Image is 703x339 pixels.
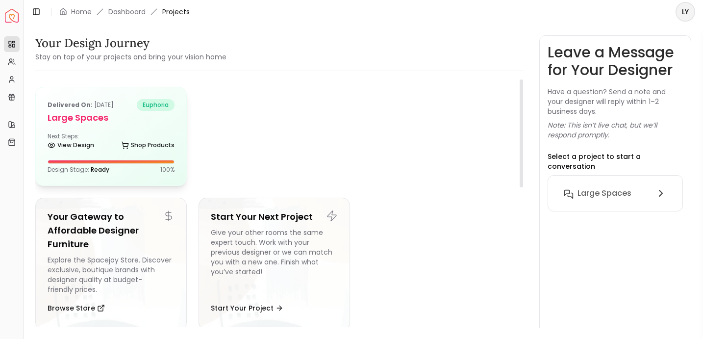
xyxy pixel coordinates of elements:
[211,298,283,318] button: Start Your Project
[548,120,683,140] p: Note: This isn’t live chat, but we’ll respond promptly.
[71,7,92,17] a: Home
[5,9,19,23] a: Spacejoy
[35,52,226,62] small: Stay on top of your projects and bring your vision home
[48,166,109,174] p: Design Stage:
[48,210,175,251] h5: Your Gateway to Affordable Designer Furniture
[677,3,694,21] span: LY
[48,111,175,125] h5: Large Spaces
[59,7,190,17] nav: breadcrumb
[5,9,19,23] img: Spacejoy Logo
[91,165,109,174] span: Ready
[35,35,226,51] h3: Your Design Journey
[548,152,683,171] p: Select a project to start a conversation
[48,132,175,152] div: Next Steps:
[48,99,114,111] p: [DATE]
[48,255,175,294] div: Explore the Spacejoy Store. Discover exclusive, boutique brands with designer quality at budget-f...
[137,99,175,111] span: euphoria
[211,210,338,224] h5: Start Your Next Project
[35,198,187,330] a: Your Gateway to Affordable Designer FurnitureExplore the Spacejoy Store. Discover exclusive, bout...
[199,198,350,330] a: Start Your Next ProjectGive your other rooms the same expert touch. Work with your previous desig...
[577,187,631,199] h6: Large Spaces
[121,138,175,152] a: Shop Products
[162,7,190,17] span: Projects
[48,298,105,318] button: Browse Store
[48,101,93,109] b: Delivered on:
[48,138,94,152] a: View Design
[548,44,683,79] h3: Leave a Message for Your Designer
[211,228,338,294] div: Give your other rooms the same expert touch. Work with your previous designer or we can match you...
[160,166,175,174] p: 100 %
[556,183,675,203] button: Large Spaces
[676,2,695,22] button: LY
[548,87,683,116] p: Have a question? Send a note and your designer will reply within 1–2 business days.
[108,7,146,17] a: Dashboard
